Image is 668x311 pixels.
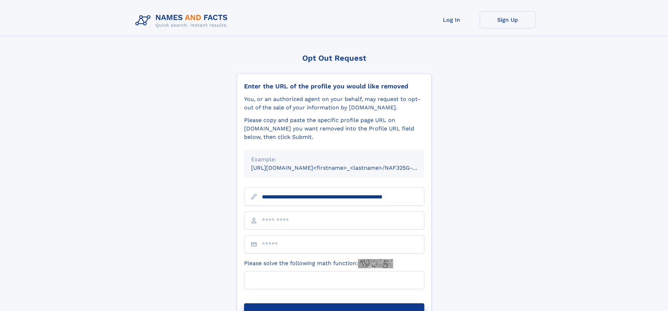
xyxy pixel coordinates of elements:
div: Please copy and paste the specific profile page URL on [DOMAIN_NAME] you want removed into the Pr... [244,116,424,141]
div: Enter the URL of the profile you would like removed [244,82,424,90]
a: Sign Up [480,11,536,28]
small: [URL][DOMAIN_NAME]<firstname>_<lastname>/NAF325G-xxxxxxxx [251,164,438,171]
div: You, or an authorized agent on your behalf, may request to opt-out of the sale of your informatio... [244,95,424,112]
img: Logo Names and Facts [133,11,234,30]
label: Please solve the following math function: [244,259,393,268]
a: Log In [424,11,480,28]
div: Opt Out Request [237,54,432,62]
div: Example: [251,155,417,164]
